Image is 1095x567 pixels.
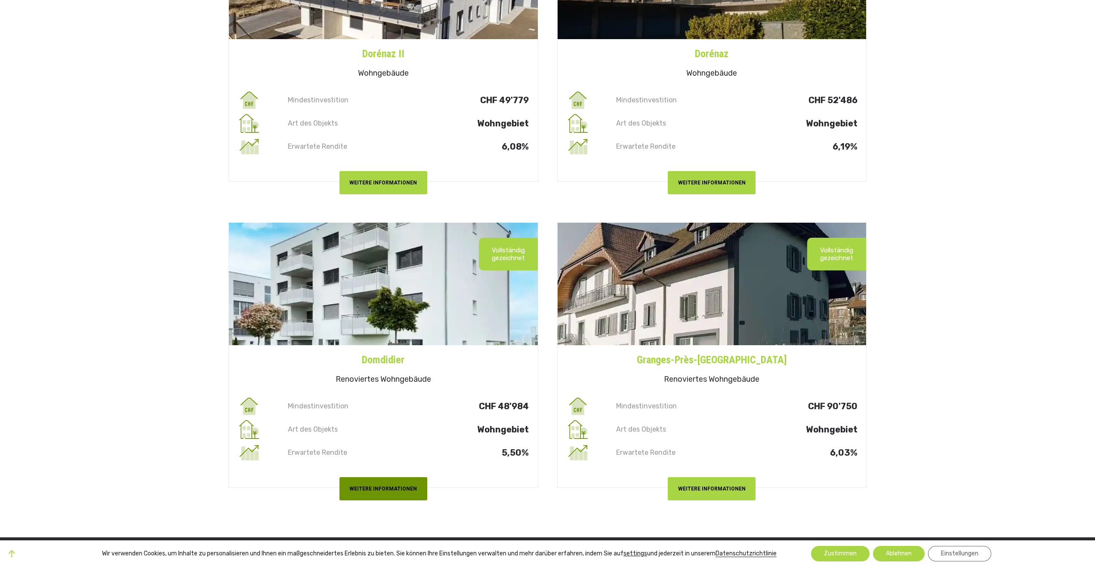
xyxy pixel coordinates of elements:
p: Wir verwenden Cookies, um Inhalte zu personalisieren und Ihnen ein maßgeschneidertes Erlebnis zu ... [102,550,777,558]
p: Wohngebiet [736,426,857,433]
a: WEITERE INFORMATIONEN [339,469,427,480]
img: rendement [566,441,589,464]
p: Art des Objekts [286,426,407,433]
p: 6,03% [736,449,857,457]
p: Art des Objekts [614,120,736,127]
p: CHF 48'984 [407,402,529,410]
button: WEITERE INFORMATIONEN [668,477,756,500]
p: Erwartete Rendite [286,449,407,457]
p: CHF 52'486 [736,96,857,104]
img: rendement [238,441,261,464]
h5: Renoviertes Wohngebäude [229,368,538,395]
h5: Wohngebäude [229,61,538,89]
img: invest_min [238,395,261,418]
img: invest_min [566,395,589,418]
button: Zustimmen [811,546,870,561]
p: 6,08% [407,143,529,150]
a: WEITERE INFORMATIONEN [668,163,756,174]
a: Domdidier [229,345,538,368]
p: Wohngebiet [407,426,529,433]
img: Granges-Près-Marnand [558,223,867,345]
h5: Renoviertes Wohngebäude [558,368,867,395]
p: Mindestinvestition [286,402,407,410]
a: Dorénaz II [229,39,538,61]
img: invest_min [566,89,589,112]
p: Art des Objekts [286,120,407,127]
img: domdidier [229,223,538,345]
a: Dorénaz [558,39,867,61]
a: WEITERE INFORMATIONEN [668,469,756,480]
p: Mindestinvestition [286,96,407,104]
img: invest_min [238,89,261,112]
a: Granges-Près-[GEOGRAPHIC_DATA] [558,345,867,368]
p: Mindestinvestition [614,402,736,410]
img: type [566,112,589,135]
img: type [566,418,589,441]
p: Art des Objekts [614,426,736,433]
p: CHF 90'750 [736,402,857,410]
h5: Wohngebäude [558,61,867,89]
a: Datenschutzrichtlinie [716,550,777,557]
p: 5,50% [407,449,529,457]
p: Erwartete Rendite [614,449,736,457]
p: CHF 49'779 [407,96,529,104]
p: Wohngebiet [736,120,857,127]
p: Wohngebiet [407,120,529,127]
button: WEITERE INFORMATIONEN [339,477,427,500]
button: settings [623,550,647,558]
button: WEITERE INFORMATIONEN [339,171,427,194]
p: Erwartete Rendite [286,143,407,150]
p: 6,19% [736,143,857,150]
img: rendement [566,135,589,158]
p: Mindestinvestition [614,96,736,104]
img: rendement [238,135,261,158]
p: Vollständig gezeichnet [492,246,525,262]
button: WEITERE INFORMATIONEN [668,171,756,194]
button: Ablehnen [873,546,925,561]
a: WEITERE INFORMATIONEN [339,163,427,174]
img: type [238,418,261,441]
img: type [238,112,261,135]
p: Vollständig gezeichnet [820,246,853,262]
button: Einstellungen [928,546,991,561]
p: Erwartete Rendite [614,143,736,150]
